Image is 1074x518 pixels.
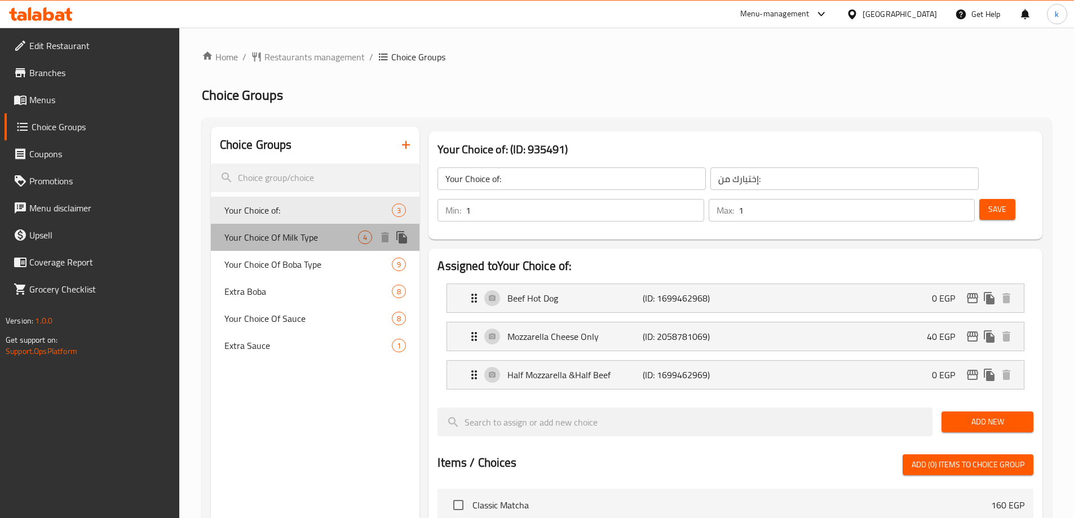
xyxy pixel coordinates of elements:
div: Your Choice Of Sauce8 [211,305,420,332]
div: Choices [392,203,406,217]
div: [GEOGRAPHIC_DATA] [863,8,937,20]
span: Extra Sauce [224,339,392,352]
button: delete [998,366,1015,383]
p: 160 EGP [991,498,1024,512]
p: (ID: 1699462968) [643,291,733,305]
p: Max: [717,203,734,217]
a: Promotions [5,167,179,194]
button: delete [998,290,1015,307]
div: Your Choice Of Milk Type4deleteduplicate [211,224,420,251]
button: duplicate [981,328,998,345]
div: Menu-management [740,7,810,21]
a: Edit Restaurant [5,32,179,59]
h2: Items / Choices [437,454,516,471]
span: Add (0) items to choice group [912,458,1024,472]
span: Classic Matcha [472,498,991,512]
p: (ID: 1699462969) [643,368,733,382]
div: Choices [392,312,406,325]
button: Add New [942,411,1033,432]
span: 9 [392,259,405,270]
a: Home [202,50,238,64]
span: 1.0.0 [35,313,52,328]
span: Save [988,202,1006,216]
p: 40 EGP [927,330,964,343]
button: edit [964,366,981,383]
span: Branches [29,66,170,79]
a: Branches [5,59,179,86]
span: Your Choice Of Sauce [224,312,392,325]
p: Min: [445,203,461,217]
div: Choices [392,258,406,271]
span: Restaurants management [264,50,365,64]
h3: Your Choice of: (ID: 935491) [437,140,1033,158]
span: 8 [392,286,405,297]
div: Expand [447,322,1024,351]
div: Expand [447,284,1024,312]
h2: Assigned to Your Choice of: [437,258,1033,275]
a: Support.OpsPlatform [6,344,77,358]
span: Promotions [29,174,170,188]
button: duplicate [981,290,998,307]
a: Restaurants management [251,50,365,64]
button: duplicate [981,366,998,383]
button: duplicate [394,229,410,246]
span: 8 [392,313,405,324]
span: Your Choice Of Boba Type [224,258,392,271]
li: Expand [437,317,1033,356]
span: Menu disclaimer [29,201,170,215]
li: / [242,50,246,64]
button: Add (0) items to choice group [903,454,1033,475]
a: Menu disclaimer [5,194,179,222]
span: Coverage Report [29,255,170,269]
p: Mozzarella Cheese Only [507,330,642,343]
span: 4 [359,232,372,243]
h2: Choice Groups [220,136,292,153]
div: Your Choice Of Boba Type9 [211,251,420,278]
a: Grocery Checklist [5,276,179,303]
div: Your Choice of:3 [211,197,420,224]
span: Your Choice Of Milk Type [224,231,359,244]
span: Version: [6,313,33,328]
div: Choices [392,285,406,298]
span: Get support on: [6,333,58,347]
p: (ID: 2058781069) [643,330,733,343]
button: delete [377,229,394,246]
p: 0 EGP [932,368,964,382]
input: search [211,163,420,192]
li: / [369,50,373,64]
span: Choice Groups [32,120,170,134]
button: Save [979,199,1015,220]
div: Extra Boba8 [211,278,420,305]
nav: breadcrumb [202,50,1051,64]
span: Choice Groups [391,50,445,64]
p: 0 EGP [932,291,964,305]
p: Half Mozzarella &Half Beef [507,368,642,382]
span: Edit Restaurant [29,39,170,52]
div: Expand [447,361,1024,389]
button: edit [964,328,981,345]
div: Choices [392,339,406,352]
span: Grocery Checklist [29,282,170,296]
div: Extra Sauce1 [211,332,420,359]
span: k [1055,8,1059,20]
button: delete [998,328,1015,345]
span: Menus [29,93,170,107]
li: Expand [437,356,1033,394]
p: Beef Hot Dog [507,291,642,305]
span: Your Choice of: [224,203,392,217]
input: search [437,408,932,436]
a: Upsell [5,222,179,249]
a: Coverage Report [5,249,179,276]
div: Choices [358,231,372,244]
span: 3 [392,205,405,216]
button: edit [964,290,981,307]
a: Menus [5,86,179,113]
span: Extra Boba [224,285,392,298]
span: Upsell [29,228,170,242]
a: Coupons [5,140,179,167]
span: Coupons [29,147,170,161]
span: Choice Groups [202,82,283,108]
li: Expand [437,279,1033,317]
span: Select choice [447,493,470,517]
span: 1 [392,340,405,351]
